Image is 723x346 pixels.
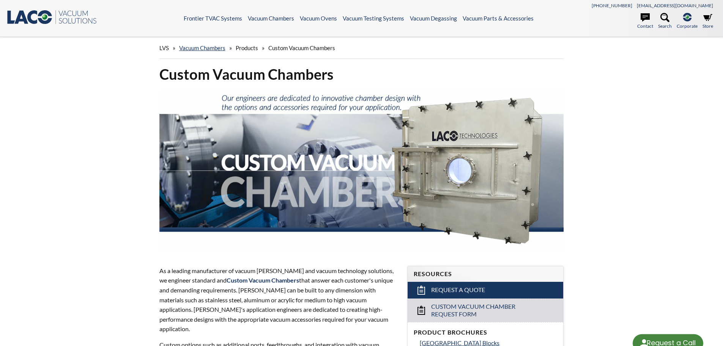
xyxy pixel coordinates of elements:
a: [PHONE_NUMBER] [592,3,632,8]
a: Custom Vacuum Chamber Request Form [408,299,563,322]
a: Vacuum Parts & Accessories [463,15,534,22]
a: Vacuum Degassing [410,15,457,22]
a: Vacuum Ovens [300,15,337,22]
span: Custom Vacuum Chambers [268,44,335,51]
div: » » » [159,37,564,59]
a: Frontier TVAC Systems [184,15,242,22]
a: Store [703,13,713,30]
img: Custom Vacuum Chamber header [159,90,564,251]
span: Custom Vacuum Chambers [227,276,299,284]
span: Custom Vacuum Chamber Request Form [431,303,541,319]
a: Vacuum Chambers [248,15,294,22]
a: Vacuum Chambers [179,44,225,51]
span: Products [236,44,258,51]
span: Corporate [677,22,698,30]
a: Search [658,13,672,30]
h1: Custom Vacuum Chambers [159,65,564,84]
span: Request a Quote [431,286,485,294]
h4: Resources [414,270,557,278]
a: Request a Quote [408,282,563,299]
a: [EMAIL_ADDRESS][DOMAIN_NAME] [637,3,713,8]
a: Vacuum Testing Systems [343,15,404,22]
a: Contact [637,13,653,30]
h4: Product Brochures [414,329,557,337]
p: As a leading manufacturer of vacuum [PERSON_NAME] and vacuum technology solutions, we engineer st... [159,266,399,334]
span: LVS [159,44,169,51]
